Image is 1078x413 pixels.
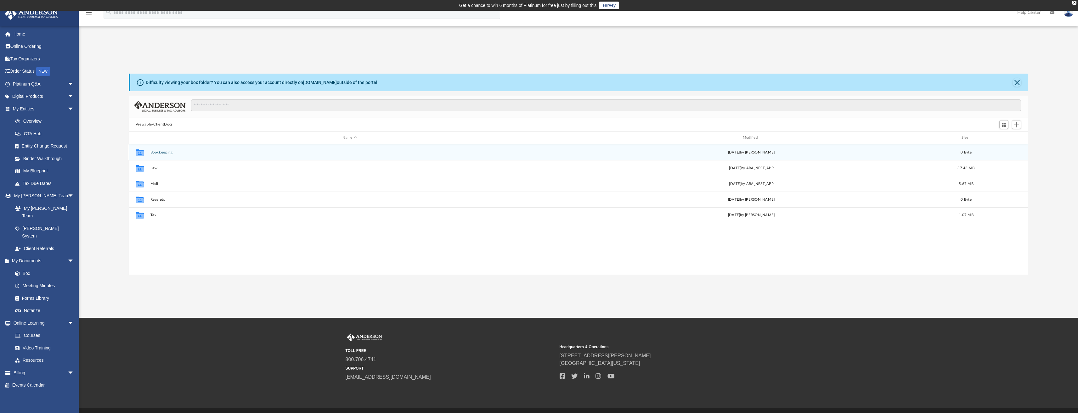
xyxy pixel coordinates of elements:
[4,190,80,202] a: My [PERSON_NAME] Teamarrow_drop_down
[150,213,549,217] button: Tax
[9,267,77,280] a: Box
[961,150,972,154] span: 0 Byte
[303,80,337,85] a: [DOMAIN_NAME]
[1012,120,1021,129] button: Add
[599,2,619,9] a: survey
[957,166,974,170] span: 37.43 MB
[129,144,1028,275] div: grid
[552,149,951,155] div: [DATE] by [PERSON_NAME]
[85,12,93,16] a: menu
[9,329,80,342] a: Courses
[4,78,83,90] a: Platinum Q&Aarrow_drop_down
[961,198,972,201] span: 0 Byte
[4,317,80,329] a: Online Learningarrow_drop_down
[346,366,555,371] small: SUPPORT
[9,177,83,190] a: Tax Due Dates
[9,222,80,242] a: [PERSON_NAME] System
[9,292,77,304] a: Forms Library
[68,78,80,91] span: arrow_drop_down
[4,379,83,392] a: Events Calendar
[4,255,80,267] a: My Documentsarrow_drop_down
[4,90,83,103] a: Digital Productsarrow_drop_down
[346,374,431,380] a: [EMAIL_ADDRESS][DOMAIN_NAME]
[85,9,93,16] i: menu
[68,366,80,379] span: arrow_drop_down
[560,353,651,358] a: [STREET_ADDRESS][PERSON_NAME]
[150,150,549,154] button: Bookkeeping
[9,202,77,222] a: My [PERSON_NAME] Team
[1072,1,1076,5] div: close
[953,135,979,141] div: Size
[9,354,80,367] a: Resources
[552,181,951,187] div: [DATE] by ABA_NEST_APP
[150,197,549,201] button: Receipts
[3,8,60,20] img: Anderson Advisors Platinum Portal
[459,2,597,9] div: Get a chance to win 6 months of Platinum for free just by filling out this
[4,53,83,65] a: Tax Organizers
[36,67,50,76] div: NEW
[9,342,77,354] a: Video Training
[9,140,83,153] a: Entity Change Request
[68,103,80,115] span: arrow_drop_down
[150,181,549,186] button: Mail
[105,8,112,15] i: search
[4,65,83,78] a: Order StatusNEW
[150,135,549,141] div: Name
[68,255,80,268] span: arrow_drop_down
[9,115,83,128] a: Overview
[999,120,1009,129] button: Switch to Grid View
[346,333,383,342] img: Anderson Advisors Platinum Portal
[959,182,974,185] span: 5.67 MB
[68,317,80,330] span: arrow_drop_down
[346,348,555,354] small: TOLL FREE
[552,135,951,141] div: Modified
[9,304,80,317] a: Notarize
[146,79,379,86] div: Difficulty viewing your box folder? You can also access your account directly on outside of the p...
[68,90,80,103] span: arrow_drop_down
[981,135,1025,141] div: id
[132,135,147,141] div: id
[9,165,80,177] a: My Blueprint
[1064,8,1073,17] img: User Pic
[4,40,83,53] a: Online Ordering
[1013,78,1021,87] button: Close
[4,28,83,40] a: Home
[9,280,80,292] a: Meeting Minutes
[9,152,83,165] a: Binder Walkthrough
[552,165,951,171] div: [DATE] by ABA_NEST_APP
[9,242,80,255] a: Client Referrals
[552,212,951,218] div: [DATE] by [PERSON_NAME]
[560,344,769,350] small: Headquarters & Operations
[552,197,951,202] div: [DATE] by [PERSON_NAME]
[346,357,376,362] a: 800.706.4741
[191,99,1021,111] input: Search files and folders
[136,122,173,127] button: Viewable-ClientDocs
[68,190,80,203] span: arrow_drop_down
[959,213,974,217] span: 1.07 MB
[4,103,83,115] a: My Entitiesarrow_drop_down
[560,360,640,366] a: [GEOGRAPHIC_DATA][US_STATE]
[150,166,549,170] button: Law
[4,366,83,379] a: Billingarrow_drop_down
[9,127,83,140] a: CTA Hub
